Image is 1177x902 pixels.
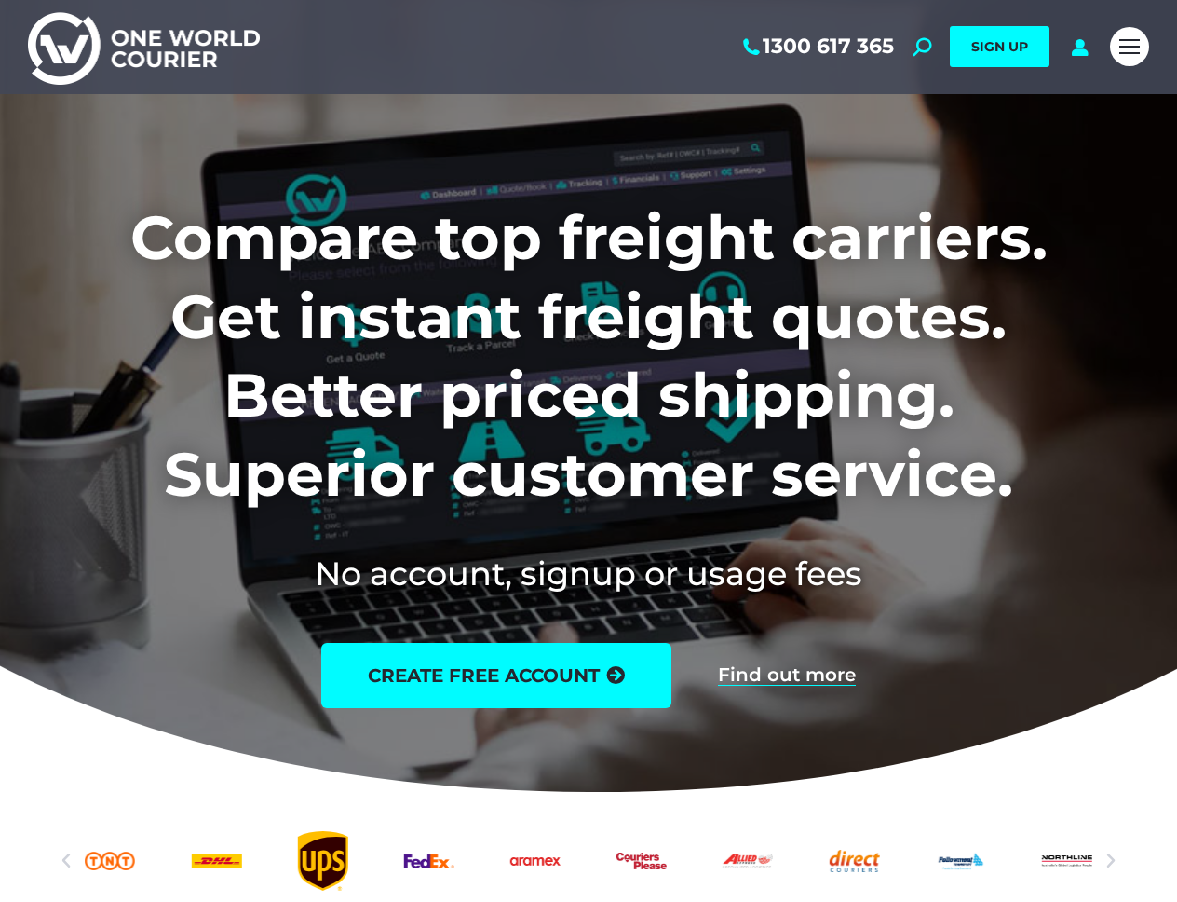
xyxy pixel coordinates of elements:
[404,828,454,894] div: 5 / 25
[1042,828,1092,894] div: 11 / 25
[723,828,773,894] a: Allied Express logo
[85,828,135,894] a: TNT logo Australian freight company
[297,828,347,894] a: UPS logo
[85,828,135,894] div: 2 / 25
[1110,27,1149,66] a: Mobile menu icon
[404,828,454,894] a: FedEx logo
[936,828,986,894] div: 10 / 25
[510,828,561,894] div: 6 / 25
[718,665,856,686] a: Find out more
[321,643,671,708] a: create free account
[85,828,1092,894] div: Slides
[950,26,1049,67] a: SIGN UP
[739,34,894,59] a: 1300 617 365
[28,9,260,85] img: One World Courier
[723,828,773,894] div: 8 / 25
[28,198,1149,513] h1: Compare top freight carriers. Get instant freight quotes. Better priced shipping. Superior custom...
[28,551,1149,596] h2: No account, signup or usage fees
[616,828,667,894] a: Couriers Please logo
[936,828,986,894] a: Followmont transoirt web logo
[191,828,241,894] a: DHl logo
[191,828,241,894] div: 3 / 25
[297,828,347,894] div: 4 / 25
[829,828,879,894] div: 9 / 25
[1042,828,1092,894] a: Northline logo
[510,828,561,894] a: Aramex_logo
[829,828,879,894] a: Direct Couriers logo
[616,828,667,894] div: 7 / 25
[971,38,1028,55] span: SIGN UP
